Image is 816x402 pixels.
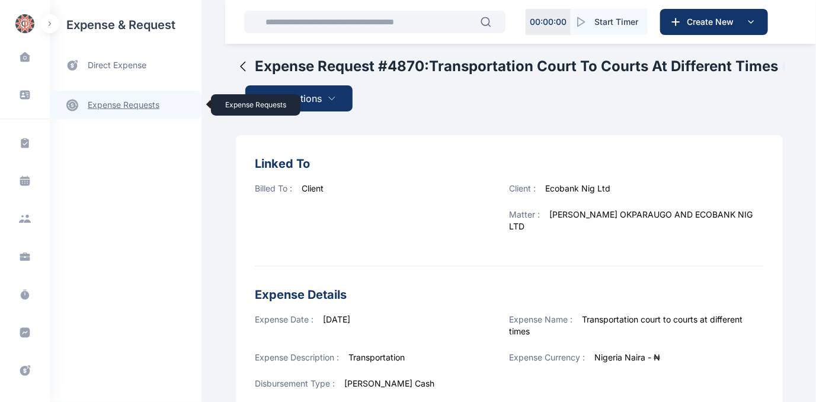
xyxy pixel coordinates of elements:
[571,9,648,35] button: Start Timer
[660,9,768,35] button: Create New
[510,314,573,324] span: Expense Name :
[510,209,753,231] span: [PERSON_NAME] OKPARAUGO AND ECOBANK NIG LTD
[88,59,146,72] span: direct expense
[510,314,743,336] span: Transportation court to courts at different times
[255,352,339,362] span: Expense Description :
[344,378,434,388] span: [PERSON_NAME] Cash
[255,57,778,76] h2: Expense Request # 4870 : Transportation court to courts at different times
[255,154,764,173] h3: Linked To
[510,183,536,193] span: Client :
[595,352,661,362] span: Nigeria Naira - ₦
[255,314,313,324] span: Expense Date :
[510,209,540,219] span: Matter :
[255,183,292,193] span: Billed To :
[546,183,611,193] span: Ecobank Nig Ltd
[594,16,638,28] span: Start Timer
[348,352,405,362] span: Transportation
[50,50,201,81] a: direct expense
[255,378,335,388] span: Disbursement Type :
[682,16,744,28] span: Create New
[50,81,201,119] div: expense requestsexpense requests
[530,16,567,28] p: 00 : 00 : 00
[323,314,350,324] span: [DATE]
[302,183,324,193] span: Client
[50,91,201,119] a: expense requests
[510,352,585,362] span: Expense Currency :
[262,91,322,106] span: More Options
[255,285,764,304] h3: Expense Details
